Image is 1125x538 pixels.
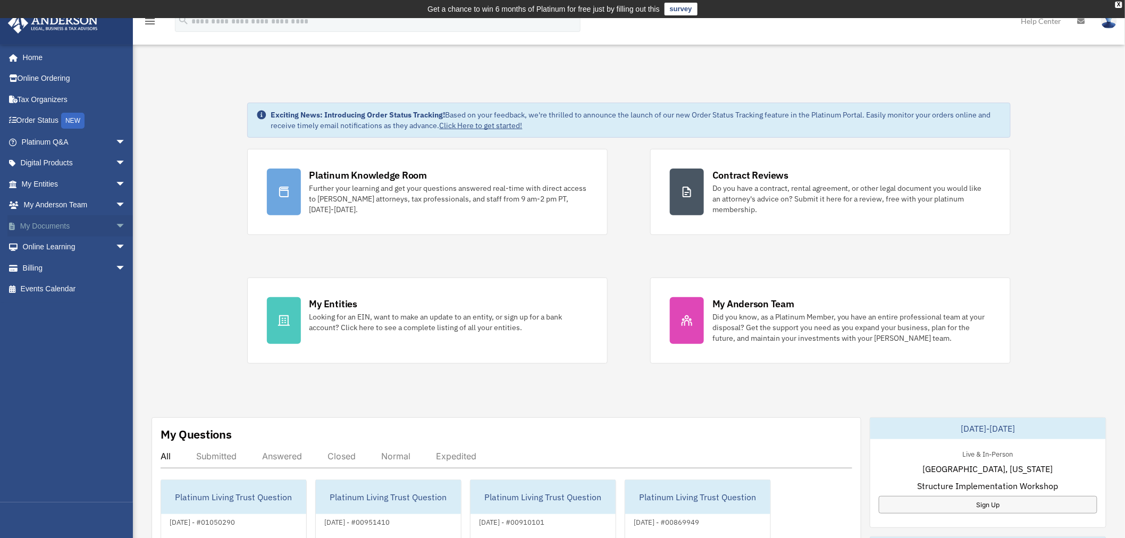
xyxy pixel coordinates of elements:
div: NEW [61,113,85,129]
a: menu [144,19,156,28]
i: search [178,14,189,26]
div: Get a chance to win 6 months of Platinum for free just by filling out this [427,3,660,15]
div: [DATE] - #00910101 [471,516,553,527]
div: Platinum Living Trust Question [471,480,616,514]
div: All [161,451,171,461]
div: Platinum Living Trust Question [161,480,306,514]
div: Do you have a contract, rental agreement, or other legal document you would like an attorney's ad... [712,183,991,215]
a: Online Ordering [7,68,142,89]
a: Events Calendar [7,279,142,300]
div: Platinum Knowledge Room [309,169,427,182]
a: Sign Up [879,496,1097,514]
a: My Anderson Team Did you know, as a Platinum Member, you have an entire professional team at your... [650,278,1011,364]
div: Did you know, as a Platinum Member, you have an entire professional team at your disposal? Get th... [712,312,991,343]
span: arrow_drop_down [115,173,137,195]
div: close [1115,2,1122,8]
div: [DATE]-[DATE] [870,418,1106,439]
span: arrow_drop_down [115,215,137,237]
a: Contract Reviews Do you have a contract, rental agreement, or other legal document you would like... [650,149,1011,235]
strong: Exciting News: Introducing Order Status Tracking! [271,110,446,120]
i: menu [144,15,156,28]
div: Closed [328,451,356,461]
div: Platinum Living Trust Question [625,480,770,514]
a: My Documentsarrow_drop_down [7,215,142,237]
span: arrow_drop_down [115,237,137,258]
span: [GEOGRAPHIC_DATA], [US_STATE] [923,463,1053,475]
a: Billingarrow_drop_down [7,257,142,279]
div: Normal [381,451,410,461]
div: Based on your feedback, we're thrilled to announce the launch of our new Order Status Tracking fe... [271,110,1002,131]
a: Platinum Knowledge Room Further your learning and get your questions answered real-time with dire... [247,149,608,235]
div: Expedited [436,451,476,461]
a: Click Here to get started! [440,121,523,130]
div: My Anderson Team [712,297,794,310]
span: arrow_drop_down [115,131,137,153]
div: [DATE] - #01050290 [161,516,244,527]
a: survey [665,3,698,15]
div: Answered [262,451,302,461]
div: Further your learning and get your questions answered real-time with direct access to [PERSON_NAM... [309,183,588,215]
div: My Entities [309,297,357,310]
span: Structure Implementation Workshop [918,480,1059,492]
div: Submitted [196,451,237,461]
img: Anderson Advisors Platinum Portal [5,13,101,33]
a: Tax Organizers [7,89,142,110]
span: arrow_drop_down [115,257,137,279]
div: [DATE] - #00951410 [316,516,398,527]
div: Contract Reviews [712,169,788,182]
div: My Questions [161,426,232,442]
div: Platinum Living Trust Question [316,480,461,514]
a: Online Learningarrow_drop_down [7,237,142,258]
a: My Anderson Teamarrow_drop_down [7,195,142,216]
div: Looking for an EIN, want to make an update to an entity, or sign up for a bank account? Click her... [309,312,588,333]
a: Order StatusNEW [7,110,142,132]
a: Home [7,47,137,68]
a: My Entities Looking for an EIN, want to make an update to an entity, or sign up for a bank accoun... [247,278,608,364]
a: My Entitiesarrow_drop_down [7,173,142,195]
img: User Pic [1101,13,1117,29]
span: arrow_drop_down [115,195,137,216]
div: Live & In-Person [954,448,1022,459]
span: arrow_drop_down [115,153,137,174]
div: [DATE] - #00869949 [625,516,708,527]
a: Digital Productsarrow_drop_down [7,153,142,174]
a: Platinum Q&Aarrow_drop_down [7,131,142,153]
